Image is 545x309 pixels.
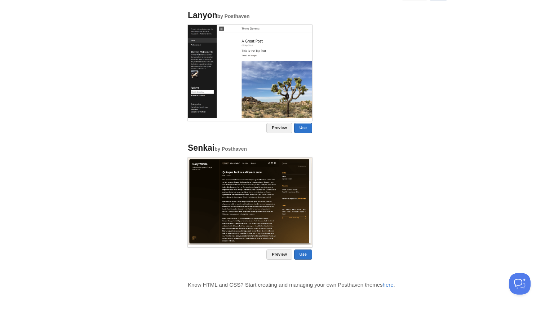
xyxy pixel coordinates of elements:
[188,11,312,20] h4: Lanyon
[266,250,292,260] a: Preview
[294,123,312,133] a: Use
[188,144,312,153] h4: Senkai
[509,273,531,295] iframe: Help Scout Beacon - Open
[266,123,292,133] a: Preview
[214,146,247,152] small: by Posthaven
[188,158,312,245] img: Screenshot
[188,25,312,118] img: Screenshot
[217,14,250,19] small: by Posthaven
[383,282,394,288] a: here
[294,250,312,260] a: Use
[188,281,447,288] p: Know HTML and CSS? Start creating and managing your own Posthaven themes .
